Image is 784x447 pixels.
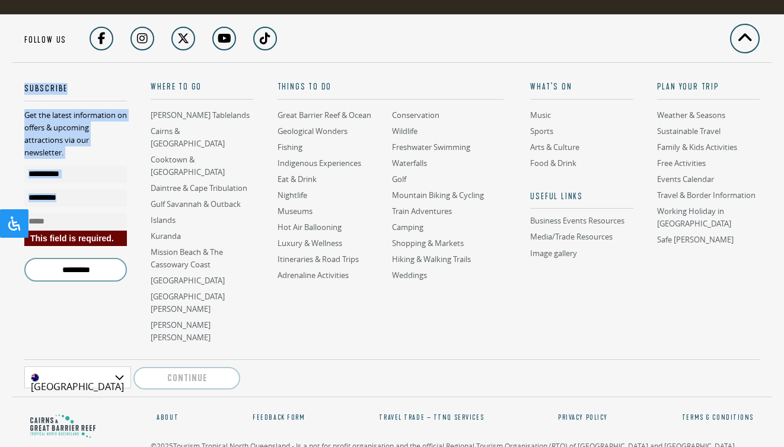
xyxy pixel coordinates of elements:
svg: Open Accessibility Panel [7,216,21,231]
a: [GEOGRAPHIC_DATA] [151,275,225,286]
a: Image gallery [530,248,577,259]
a: Media/Trade Resources [530,231,613,242]
a: Terms & Conditions [682,413,754,422]
a: Weddings [392,270,427,281]
a: Fishing [278,142,302,153]
a: Plan Your Trip [657,81,760,100]
h5: Subscribe [24,83,127,101]
a: Arts & Culture [530,142,579,153]
a: About [157,413,190,429]
a: Safe [PERSON_NAME] [657,234,734,245]
h5: Follow us [24,34,66,51]
a: Cairns & [GEOGRAPHIC_DATA] [151,126,225,149]
a: Camping [392,222,423,233]
a: Weather & Seasons [657,110,725,121]
a: Mission Beach & The Cassowary Coast [151,247,223,270]
p: Get the latest information on offers & upcoming attractions via our newsletter. [24,109,127,159]
a: Conservation [392,110,439,121]
a: Museums [278,206,313,217]
a: Golf [392,174,406,185]
a: Mountain Biking & Cycling [392,190,484,201]
a: Freshwater Swimming [392,142,470,153]
a: Food & Drink [530,158,576,169]
a: Train Adventures [392,206,452,217]
a: Privacy Policy [558,413,608,422]
a: Adrenaline Activities [278,270,349,281]
a: Indigenous Experiences [278,158,361,169]
a: Hot Air Ballooning [278,222,342,233]
a: Great Barrier Reef & Ocean [278,110,371,121]
a: Geological Wonders [278,126,348,137]
a: Events Calendar [657,174,714,185]
a: Islands [151,215,176,226]
a: Working Holiday in [GEOGRAPHIC_DATA] [657,206,731,229]
div: [GEOGRAPHIC_DATA] [24,366,131,388]
a: Kuranda [151,231,181,242]
a: Luxury & Wellness [278,238,342,249]
a: Feedback Form [253,413,305,422]
a: Daintree & Cape Tribulation [151,183,247,194]
a: [PERSON_NAME] Tablelands [151,110,250,121]
a: Cooktown & [GEOGRAPHIC_DATA] [151,154,225,178]
a: Sports [530,126,553,137]
a: Hiking & Walking Trails [392,254,471,265]
a: Free Activities [657,158,706,169]
a: Shopping & Markets [392,238,464,249]
a: Music [530,110,551,121]
a: Travel & Border Information [657,190,756,201]
div: This field is required. [24,231,127,246]
a: Gulf Savannah & Outback [151,199,241,210]
a: Waterfalls [392,158,427,169]
a: Wildlife [392,126,418,137]
a: Family & Kids Activities [657,142,737,153]
a: Itineraries & Road Trips [278,254,359,265]
a: Eat & Drink [278,174,317,185]
a: What’s On [530,81,633,100]
a: [GEOGRAPHIC_DATA][PERSON_NAME] [151,291,225,315]
a: [PERSON_NAME] [PERSON_NAME] [151,320,211,343]
a: Where To Go [151,81,253,100]
h5: Useful links [530,191,633,209]
a: Things To Do [278,81,504,100]
a: Nightlife [278,190,307,201]
a: Sustainable Travel [657,126,721,137]
a: Travel Trade – TTNQ Services [379,413,484,422]
a: Business Events Resources [530,216,633,226]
